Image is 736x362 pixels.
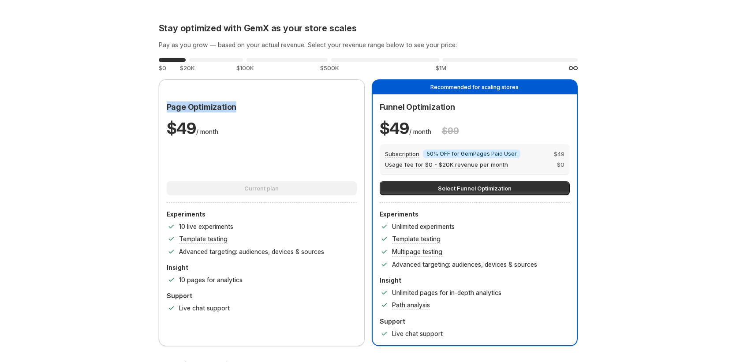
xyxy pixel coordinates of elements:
p: Live chat support [179,304,230,313]
span: Funnel Optimization [380,102,455,112]
span: $ 49 [554,149,564,158]
p: Support [380,317,570,326]
span: $1M [436,64,446,71]
p: Support [167,291,357,300]
p: Experiments [167,210,357,219]
span: $ 0 [557,160,564,169]
p: Advanced targeting: audiences, devices & sources [392,260,537,269]
p: Path analysis [392,301,430,310]
h3: $ 99 [442,126,459,136]
p: Insight [380,276,570,285]
p: Experiments [380,210,570,219]
p: Insight [167,263,357,272]
p: Advanced targeting: audiences, devices & sources [179,247,324,256]
p: 10 live experiments [179,222,233,231]
p: Live chat support [392,329,443,338]
span: 50% OFF for GemPages Paid User [426,150,517,157]
p: Template testing [179,235,228,243]
span: $0 [159,64,166,71]
span: $ 49 [167,119,196,138]
h2: Stay optimized with GemX as your store scales [159,23,578,34]
p: Multipage testing [392,247,442,256]
span: Recommended for scaling stores [430,84,519,90]
span: Page Optimization [167,102,237,112]
span: $100K [236,64,254,71]
span: $ 49 [380,119,409,138]
span: Select Funnel Optimization [438,184,512,193]
p: 10 pages for analytics [179,276,243,284]
p: Template testing [392,235,441,243]
h3: Pay as you grow — based on your actual revenue. Select your revenue range below to see your price: [159,41,578,49]
p: / month [380,118,431,139]
span: Usage fee for $0 - $20K revenue per month [385,161,508,168]
span: Subscription [385,150,419,158]
p: / month [167,118,218,139]
button: Select Funnel Optimization [380,181,570,195]
p: Unlimited experiments [392,222,455,231]
span: $20K [180,64,194,71]
p: Unlimited pages for in-depth analytics [392,288,501,297]
span: $500K [320,64,339,71]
